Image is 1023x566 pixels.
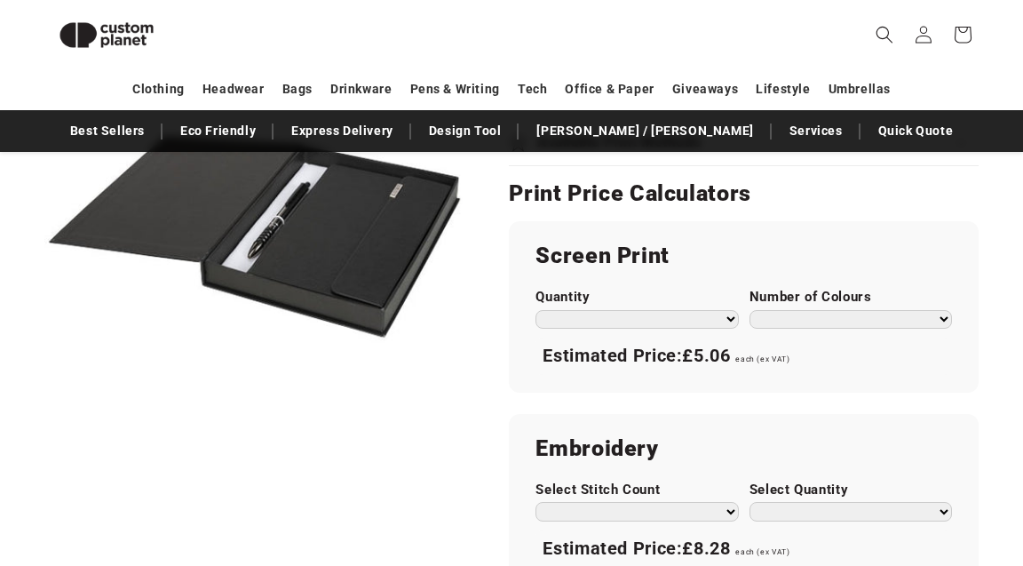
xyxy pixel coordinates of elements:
[756,74,810,105] a: Lifestyle
[735,355,789,363] span: each (ex VAT)
[535,434,952,463] h2: Embroidery
[829,74,891,105] a: Umbrellas
[509,179,979,208] h2: Print Price Calculators
[865,15,904,54] summary: Search
[682,538,730,559] span: £8.28
[420,116,511,147] a: Design Tool
[535,338,952,375] div: Estimated Price:
[535,242,952,270] h2: Screen Print
[518,74,547,105] a: Tech
[44,7,169,63] img: Custom Planet
[527,116,762,147] a: [PERSON_NAME] / [PERSON_NAME]
[171,116,265,147] a: Eco Friendly
[682,345,730,366] span: £5.06
[934,481,1023,566] iframe: Chat Widget
[749,289,952,306] label: Number of Colours
[61,116,154,147] a: Best Sellers
[282,74,313,105] a: Bags
[869,116,963,147] a: Quick Quote
[44,27,464,447] media-gallery: Gallery Viewer
[330,74,392,105] a: Drinkware
[749,482,952,498] label: Select Quantity
[535,482,738,498] label: Select Stitch Count
[781,116,852,147] a: Services
[672,74,738,105] a: Giveaways
[410,74,500,105] a: Pens & Writing
[202,74,265,105] a: Headwear
[282,116,402,147] a: Express Delivery
[535,289,738,306] label: Quantity
[565,74,654,105] a: Office & Paper
[735,547,789,556] span: each (ex VAT)
[132,74,185,105] a: Clothing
